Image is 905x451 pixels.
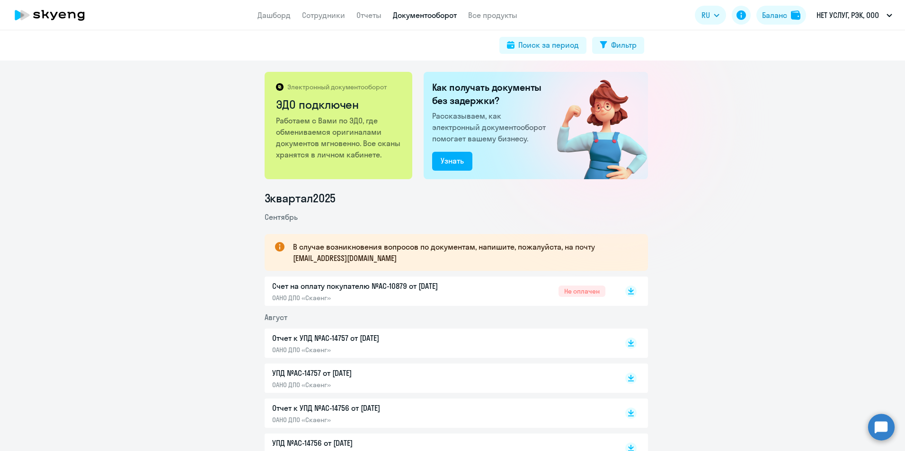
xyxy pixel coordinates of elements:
[272,280,605,302] a: Счет на оплату покупателю №AC-10879 от [DATE]ОАНО ДПО «Скаенг»Не оплачен
[695,6,726,25] button: RU
[287,83,387,91] p: Электронный документооборот
[559,286,605,297] span: Не оплачен
[272,346,471,354] p: ОАНО ДПО «Скаенг»
[272,332,471,344] p: Отчет к УПД №AC-14757 от [DATE]
[356,10,382,20] a: Отчеты
[756,6,806,25] button: Балансbalance
[272,402,605,424] a: Отчет к УПД №AC-14756 от [DATE]ОАНО ДПО «Скаенг»
[293,241,631,264] p: В случае возникновения вопросов по документам, напишите, пожалуйста, на почту [EMAIL_ADDRESS][DOM...
[265,312,287,322] span: Август
[272,367,605,389] a: УПД №AC-14757 от [DATE]ОАНО ДПО «Скаенг»
[302,10,345,20] a: Сотрудники
[592,37,644,54] button: Фильтр
[272,437,471,449] p: УПД №AC-14756 от [DATE]
[432,152,472,171] button: Узнать
[611,39,637,51] div: Фильтр
[432,81,550,107] h2: Как получать документы без задержки?
[272,402,471,414] p: Отчет к УПД №AC-14756 от [DATE]
[393,10,457,20] a: Документооборот
[276,97,402,112] h2: ЭДО подключен
[518,39,579,51] div: Поиск за период
[272,416,471,424] p: ОАНО ДПО «Скаенг»
[432,110,550,144] p: Рассказываем, как электронный документооборот помогает вашему бизнесу.
[499,37,586,54] button: Поиск за период
[257,10,291,20] a: Дашборд
[791,10,800,20] img: balance
[272,367,471,379] p: УПД №AC-14757 от [DATE]
[468,10,517,20] a: Все продукты
[272,332,605,354] a: Отчет к УПД №AC-14757 от [DATE]ОАНО ДПО «Скаенг»
[272,294,471,302] p: ОАНО ДПО «Скаенг»
[762,9,787,21] div: Баланс
[812,4,897,26] button: НЕТ УСЛУГ, РЭК, ООО
[441,155,464,166] div: Узнать
[265,212,298,222] span: Сентябрь
[816,9,879,21] p: НЕТ УСЛУГ, РЭК, ООО
[541,72,648,179] img: connected
[701,9,710,21] span: RU
[276,115,402,160] p: Работаем с Вами по ЭДО, где обмениваемся оригиналами документов мгновенно. Все сканы хранятся в л...
[265,191,648,206] li: 3 квартал 2025
[272,280,471,292] p: Счет на оплату покупателю №AC-10879 от [DATE]
[272,381,471,389] p: ОАНО ДПО «Скаенг»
